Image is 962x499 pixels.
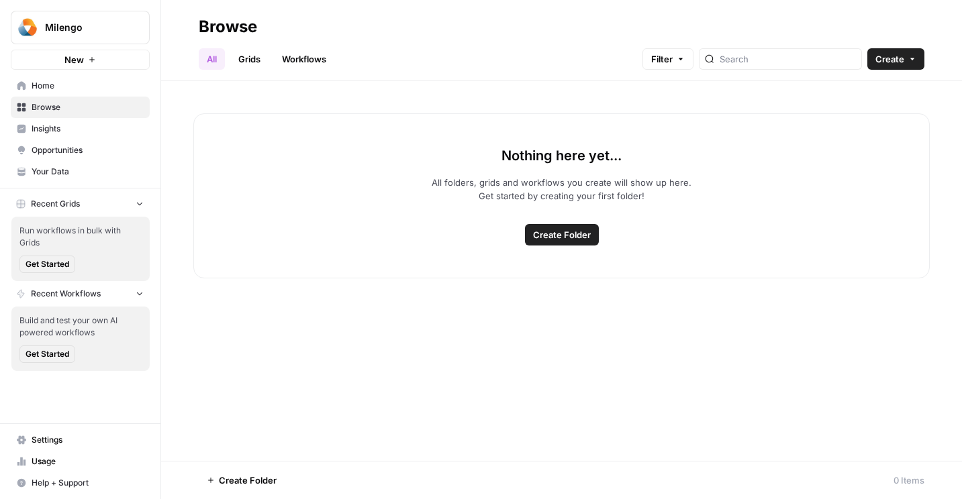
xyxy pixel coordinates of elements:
[651,52,673,66] span: Filter
[32,144,144,156] span: Opportunities
[32,166,144,178] span: Your Data
[11,429,150,451] a: Settings
[31,198,80,210] span: Recent Grids
[11,451,150,472] a: Usage
[533,228,591,241] span: Create Folder
[32,477,144,489] span: Help + Support
[19,225,142,249] span: Run workflows in bulk with Grids
[64,53,84,66] span: New
[274,48,334,70] a: Workflows
[45,21,126,34] span: Milengo
[32,101,144,113] span: Browse
[867,48,924,70] button: Create
[32,434,144,446] span: Settings
[19,315,142,339] span: Build and test your own AI powered workflows
[32,123,144,135] span: Insights
[31,288,101,300] span: Recent Workflows
[199,48,225,70] a: All
[199,16,257,38] div: Browse
[11,75,150,97] a: Home
[642,48,693,70] button: Filter
[26,258,69,270] span: Get Started
[720,52,856,66] input: Search
[11,97,150,118] a: Browse
[894,474,924,487] div: 0 Items
[19,256,75,273] button: Get Started
[32,455,144,467] span: Usage
[11,161,150,182] a: Your Data
[19,345,75,363] button: Get Started
[230,48,269,70] a: Grids
[11,140,150,161] a: Opportunities
[432,176,691,203] p: All folders, grids and workflows you create will show up here. Get started by creating your first...
[15,15,40,40] img: Milengo Logo
[525,224,599,245] button: Create Folder
[11,194,150,214] button: Recent Grids
[11,118,150,140] a: Insights
[26,348,69,360] span: Get Started
[875,52,904,66] span: Create
[11,284,150,304] button: Recent Workflows
[199,469,285,491] button: Create Folder
[32,80,144,92] span: Home
[11,50,150,70] button: New
[219,474,277,487] span: Create Folder
[501,146,622,165] p: Nothing here yet...
[11,472,150,494] button: Help + Support
[11,11,150,44] button: Workspace: Milengo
